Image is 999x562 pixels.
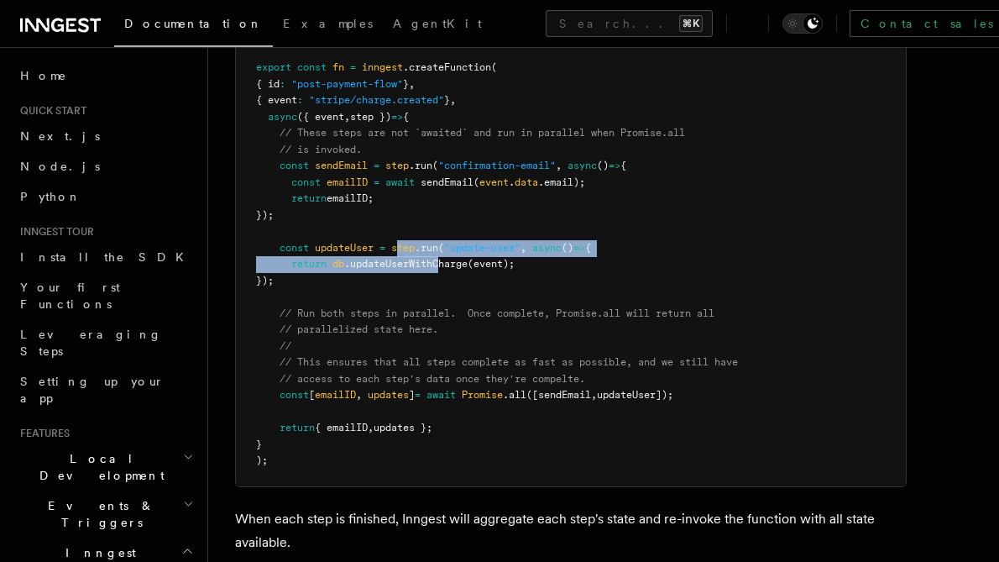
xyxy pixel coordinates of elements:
[597,389,673,401] span: updateUser]);
[344,258,468,270] span: .updateUserWithCharge
[782,13,823,34] button: Toggle dark mode
[20,160,100,173] span: Node.js
[256,209,274,221] span: });
[415,389,421,401] span: =
[309,94,444,106] span: "stripe/charge.created"
[235,507,907,554] p: When each step is finished, Inngest will aggregate each step's state and re-invoke the function w...
[462,389,503,401] span: Promise
[520,242,526,254] span: ,
[368,422,374,433] span: ,
[315,160,368,171] span: sendEmail
[291,192,327,204] span: return
[256,275,274,286] span: });
[526,389,591,401] span: ([sendEmail
[280,422,315,433] span: return
[291,176,321,188] span: const
[538,176,585,188] span: .email);
[515,176,538,188] span: data
[315,242,374,254] span: updateUser
[409,160,432,171] span: .run
[315,422,368,433] span: { emailID
[20,375,165,405] span: Setting up your app
[679,15,703,32] kbd: ⌘K
[403,78,409,90] span: }
[391,242,415,254] span: step
[383,5,492,45] a: AgentKit
[13,450,183,484] span: Local Development
[20,328,162,358] span: Leveraging Steps
[13,151,197,181] a: Node.js
[13,225,94,239] span: Inngest tour
[438,160,556,171] span: "confirmation-email"
[350,111,391,123] span: step })
[332,61,344,73] span: fn
[124,17,263,30] span: Documentation
[403,111,409,123] span: {
[426,389,456,401] span: await
[609,160,620,171] span: =>
[13,181,197,212] a: Python
[444,94,450,106] span: }
[297,111,344,123] span: ({ event
[20,281,120,311] span: Your first Functions
[368,389,409,401] span: updates
[297,94,303,106] span: :
[280,356,738,368] span: // This ensures that all steps complete as fast as possible, and we still have
[532,242,562,254] span: async
[13,444,197,491] button: Local Development
[280,242,309,254] span: const
[280,160,309,171] span: const
[546,10,713,37] button: Search...⌘K
[280,389,309,401] span: const
[13,121,197,151] a: Next.js
[444,242,520,254] span: "update-user"
[280,127,685,139] span: // These steps are not `awaited` and run in parallel when Promise.all
[473,176,479,188] span: (
[315,389,356,401] span: emailID
[393,17,482,30] span: AgentKit
[409,389,415,401] span: ]
[620,160,626,171] span: {
[350,61,356,73] span: =
[280,144,362,155] span: // is invoked.
[280,373,585,385] span: // access to each step's data once they're compelte.
[13,497,183,531] span: Events & Triggers
[13,272,197,319] a: Your first Functions
[114,5,273,47] a: Documentation
[479,176,509,188] span: event
[468,258,515,270] span: (event);
[20,190,81,203] span: Python
[13,491,197,538] button: Events & Triggers
[280,307,714,319] span: // Run both steps in parallel. Once complete, Promise.all will return all
[20,250,194,264] span: Install the SDK
[415,242,438,254] span: .run
[585,242,591,254] span: {
[509,176,515,188] span: .
[573,242,585,254] span: =>
[291,258,327,270] span: return
[562,242,573,254] span: ()
[391,111,403,123] span: =>
[556,160,562,171] span: ,
[13,427,70,440] span: Features
[280,78,285,90] span: :
[374,176,379,188] span: =
[409,78,415,90] span: ,
[503,389,526,401] span: .all
[20,129,100,143] span: Next.js
[268,111,297,123] span: async
[20,67,67,84] span: Home
[344,111,350,123] span: ,
[280,340,291,352] span: //
[256,94,297,106] span: { event
[356,389,362,401] span: ,
[332,258,344,270] span: db
[13,60,197,91] a: Home
[256,61,291,73] span: export
[385,160,409,171] span: step
[597,160,609,171] span: ()
[283,17,373,30] span: Examples
[379,242,385,254] span: =
[591,389,597,401] span: ,
[280,323,438,335] span: // parallelized state here.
